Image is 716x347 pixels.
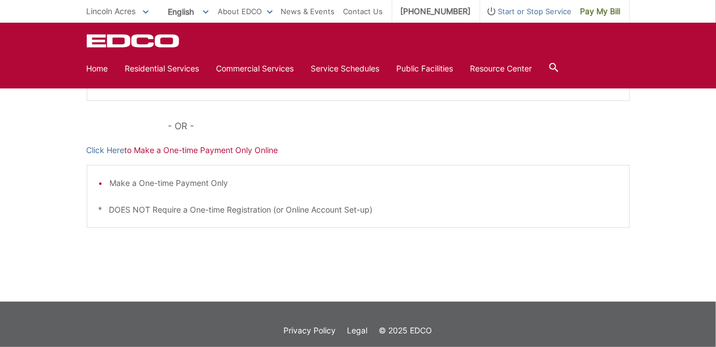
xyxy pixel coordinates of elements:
p: - OR - [168,118,629,134]
a: Click Here [87,144,125,156]
p: to Make a One-time Payment Only Online [87,144,630,156]
a: Home [87,62,108,75]
li: Make a One-time Payment Only [110,177,618,189]
a: News & Events [281,5,335,18]
span: English [160,2,217,21]
span: Pay My Bill [581,5,621,18]
a: Legal [348,324,368,337]
a: Public Facilities [397,62,454,75]
p: © 2025 EDCO [379,324,433,337]
a: Residential Services [125,62,200,75]
a: About EDCO [218,5,273,18]
a: Commercial Services [217,62,294,75]
a: EDCD logo. Return to the homepage. [87,34,181,48]
a: Resource Center [471,62,532,75]
a: Contact Us [344,5,383,18]
span: Lincoln Acres [87,6,136,16]
a: Service Schedules [311,62,380,75]
a: Privacy Policy [284,324,336,337]
p: * DOES NOT Require a One-time Registration (or Online Account Set-up) [99,204,618,216]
